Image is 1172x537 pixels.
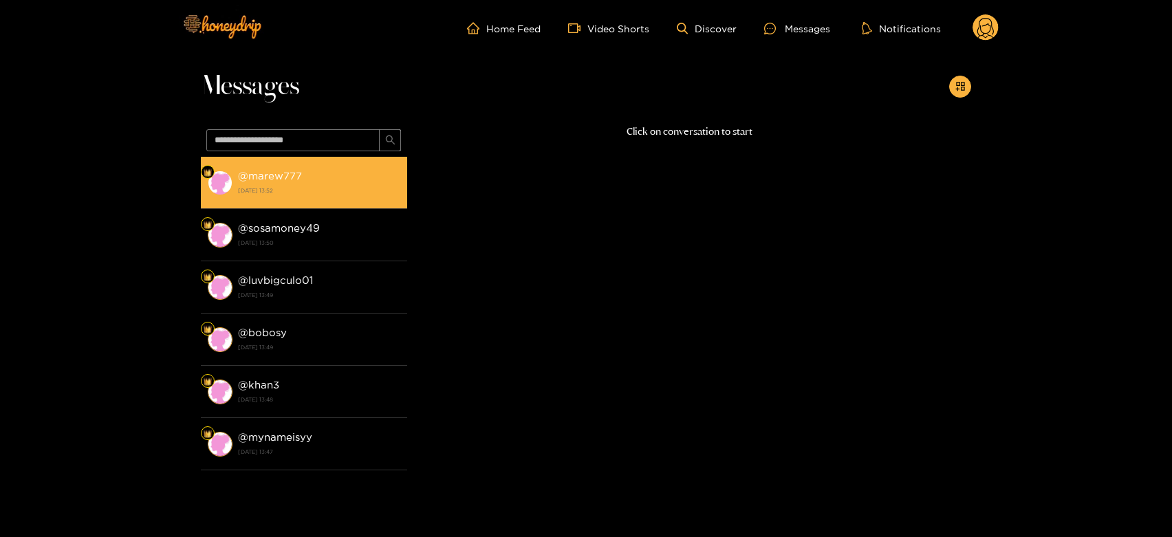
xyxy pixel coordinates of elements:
[208,432,232,457] img: conversation
[238,446,400,458] strong: [DATE] 13:47
[201,70,299,103] span: Messages
[955,81,966,93] span: appstore-add
[238,274,313,286] strong: @ luvbigculo01
[764,21,830,36] div: Messages
[238,289,400,301] strong: [DATE] 13:49
[379,129,401,151] button: search
[238,379,279,391] strong: @ khan3
[677,23,737,34] a: Discover
[568,22,587,34] span: video-camera
[949,76,971,98] button: appstore-add
[208,327,232,352] img: conversation
[238,222,320,234] strong: @ sosamoney49
[204,221,212,229] img: Fan Level
[238,184,400,197] strong: [DATE] 13:52
[407,124,971,140] p: Click on conversation to start
[208,171,232,195] img: conversation
[238,393,400,406] strong: [DATE] 13:48
[204,325,212,333] img: Fan Level
[568,22,649,34] a: Video Shorts
[238,237,400,249] strong: [DATE] 13:50
[204,273,212,281] img: Fan Level
[238,431,312,443] strong: @ mynameisyy
[204,168,212,177] img: Fan Level
[204,377,212,386] img: Fan Level
[467,22,486,34] span: home
[208,223,232,248] img: conversation
[238,170,302,182] strong: @ marew777
[467,22,541,34] a: Home Feed
[238,327,287,338] strong: @ bobosy
[858,21,945,35] button: Notifications
[238,341,400,353] strong: [DATE] 13:49
[208,275,232,300] img: conversation
[204,430,212,438] img: Fan Level
[208,380,232,404] img: conversation
[385,135,395,146] span: search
